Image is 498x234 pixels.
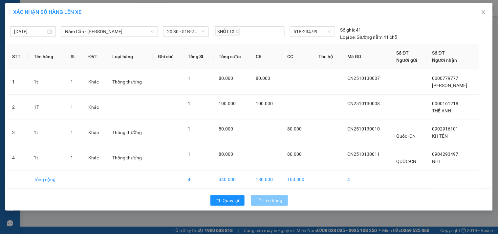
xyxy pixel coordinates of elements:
span: rollback [216,198,220,203]
td: 1t [29,145,65,171]
span: [PERSON_NAME] [432,83,467,88]
td: Thông thường [107,145,153,171]
span: 20:30 - 51B-234.99 [167,27,205,36]
span: Người gửi [397,58,418,63]
span: Người nhận [432,58,457,63]
th: CC [282,44,314,69]
td: 180.000 [251,171,282,189]
b: GỬI : Trạm Cái Nước [8,48,91,59]
td: 3 [7,120,29,145]
th: Tên hàng [29,44,65,69]
th: STT [7,44,29,69]
td: Khác [83,69,107,95]
td: 1 [7,69,29,95]
th: Ghi chú [153,44,183,69]
span: 51B-234.99 [294,27,331,36]
td: 1t [29,120,65,145]
span: 0000779777 [432,76,459,81]
span: KH TÊN [432,133,448,139]
span: 80.000 [219,76,233,81]
li: 26 Phó Cơ Điều, Phường 12 [61,16,274,24]
td: Tổng cộng [29,171,65,189]
span: CN2510130008 [348,101,380,106]
span: 1 [71,130,73,135]
span: 100.000 [256,101,273,106]
span: close [235,30,239,33]
li: Hotline: 02839552959 [61,24,274,33]
td: 340.000 [214,171,251,189]
td: 4 [342,171,391,189]
span: XÁC NHẬN SỐ HÀNG LÊN XE [13,9,81,15]
th: Loại hàng [107,44,153,69]
span: Số ĐT [397,50,409,56]
span: 80.000 [287,126,302,131]
td: 2 [7,95,29,120]
span: 100.000 [219,101,236,106]
span: CN2510130011 [348,152,380,157]
span: QUỐC-CN [397,159,417,164]
img: logo.jpg [8,8,41,41]
th: Mã GD [342,44,391,69]
span: 0904293497 [432,152,459,157]
td: 4 [183,171,214,189]
button: rollbackQuay lại [210,195,245,206]
span: 1 [188,126,190,131]
span: 0902916101 [432,126,459,131]
span: Lên hàng [264,197,283,204]
th: Thu hộ [314,44,342,69]
button: Close [474,3,493,22]
input: 13/10/2025 [14,28,46,35]
th: ĐVT [83,44,107,69]
td: 1T [29,95,65,120]
th: CR [251,44,282,69]
span: 1 [188,101,190,106]
span: 80.000 [219,126,233,131]
div: Giường nằm 41 chỗ [340,34,398,41]
div: 41 [340,26,361,34]
td: Khác [83,145,107,171]
span: Năm Căn - Hồ Chí Minh [65,27,154,36]
td: Khác [83,120,107,145]
span: 1 [188,152,190,157]
span: CN2510130010 [348,126,380,131]
span: 0000161218 [432,101,459,106]
td: 160.000 [282,171,314,189]
span: loading [256,198,264,203]
td: 4 [7,145,29,171]
td: Thông thường [107,69,153,95]
th: SL [65,44,83,69]
th: Tổng SL [183,44,214,69]
span: Loại xe: [340,34,356,41]
td: Khác [83,95,107,120]
span: Số ghế: [340,26,355,34]
span: Số ĐT [432,50,445,56]
span: CN2510130007 [348,76,380,81]
td: 1t [29,69,65,95]
span: 80.000 [256,76,271,81]
span: 1 [188,76,190,81]
span: KHỞI TX [215,28,240,35]
span: close [481,10,486,15]
span: Quốc -CN [397,133,416,139]
th: Tổng cước [214,44,251,69]
span: 1 [71,79,73,84]
span: THẾ ANH [432,108,451,113]
span: down [150,30,154,34]
span: 80.000 [219,152,233,157]
span: 1 [71,155,73,160]
span: Quay lại [223,197,239,204]
button: Lên hàng [251,195,288,206]
span: 80.000 [287,152,302,157]
td: Thông thường [107,120,153,145]
span: 1 [71,105,73,110]
span: NHI [432,159,440,164]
